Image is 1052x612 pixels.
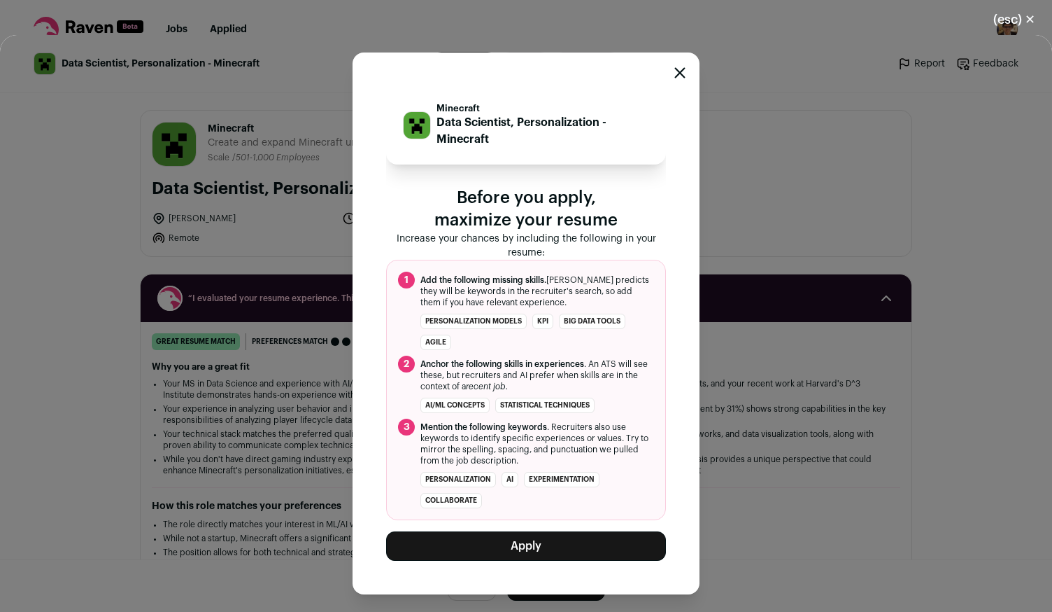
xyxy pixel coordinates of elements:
span: . An ATS will see these, but recruiters and AI prefer when skills are in the context of a [420,359,654,392]
li: experimentation [524,472,599,487]
p: Minecraft [436,103,649,114]
span: 1 [398,272,415,288]
li: big data tools [559,314,625,329]
p: Data Scientist, Personalization - Minecraft [436,114,649,148]
li: statistical techniques [495,398,595,413]
span: [PERSON_NAME] predicts they will be keywords in the recruiter's search, so add them if you have r... [420,274,654,308]
span: Mention the following keywords [420,423,547,431]
span: . Recruiters also use keywords to identify specific experiences or values. Try to mirror the spel... [420,422,654,466]
button: Close modal [674,67,685,78]
span: Add the following missing skills. [420,276,546,284]
span: 2 [398,356,415,373]
span: 3 [398,419,415,436]
li: KPI [532,314,553,329]
span: Anchor the following skills in experiences [420,360,584,368]
li: personalization [420,472,496,487]
p: Before you apply, maximize your resume [386,187,666,232]
li: AI/ML concepts [420,398,490,413]
p: Increase your chances by including the following in your resume: [386,232,666,260]
i: recent job. [466,382,508,391]
li: personalization models [420,314,527,329]
li: Agile [420,335,451,350]
button: Close modal [976,4,1052,35]
li: collaborate [420,493,482,508]
img: 3cfcae9f11cb8aac1d818c3a540698a31752c8efe31c8214e9188e7b898b43ec.jpg [404,112,430,139]
button: Apply [386,531,666,561]
li: AI [502,472,518,487]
